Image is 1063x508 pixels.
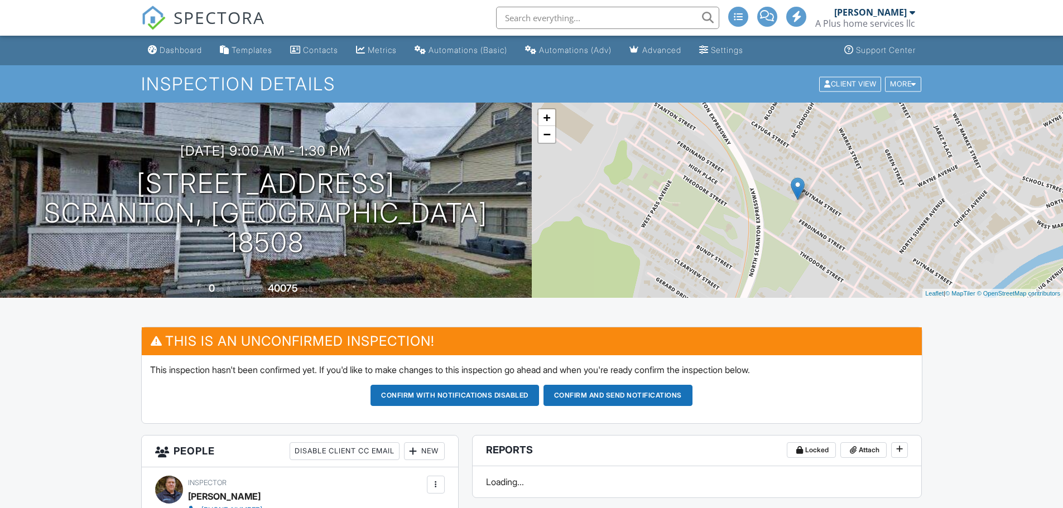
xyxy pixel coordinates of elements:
a: Zoom in [538,109,555,126]
a: Automations (Basic) [410,40,512,61]
button: Confirm and send notifications [543,385,692,406]
div: | [922,289,1063,298]
span: Lot Size [243,285,266,293]
div: [PERSON_NAME] [188,488,261,505]
div: 0 [209,282,215,294]
a: © OpenStreetMap contributors [977,290,1060,297]
div: Disable Client CC Email [290,442,400,460]
a: Templates [215,40,277,61]
a: Contacts [286,40,343,61]
div: Metrics [368,45,397,55]
div: Templates [232,45,272,55]
div: [PERSON_NAME] [834,7,907,18]
div: Advanced [642,45,681,55]
a: © MapTiler [945,290,975,297]
img: The Best Home Inspection Software - Spectora [141,6,166,30]
div: Automations (Adv) [539,45,612,55]
div: Dashboard [160,45,202,55]
div: New [404,442,445,460]
a: Leaflet [925,290,944,297]
a: Settings [695,40,748,61]
button: Confirm with notifications disabled [371,385,539,406]
span: sq.ft. [300,285,314,293]
h1: [STREET_ADDRESS] Scranton, [GEOGRAPHIC_DATA] 18508 [18,169,514,257]
div: Contacts [303,45,338,55]
div: More [885,76,921,91]
a: Support Center [840,40,920,61]
div: Automations (Basic) [429,45,507,55]
span: SPECTORA [174,6,265,29]
a: Advanced [625,40,686,61]
h1: Inspection Details [141,74,922,94]
h3: [DATE] 9:00 am - 1:30 pm [180,143,351,158]
div: A Plus home services llc [815,18,915,29]
div: Client View [819,76,881,91]
a: SPECTORA [141,15,265,38]
p: This inspection hasn't been confirmed yet. If you'd like to make changes to this inspection go ah... [150,364,913,376]
h3: People [142,436,458,467]
span: sq. ft. [217,285,232,293]
a: Zoom out [538,126,555,143]
a: Metrics [352,40,401,61]
span: Inspector [188,478,227,487]
a: Dashboard [143,40,206,61]
div: Support Center [856,45,916,55]
input: Search everything... [496,7,719,29]
h3: This is an Unconfirmed Inspection! [142,327,922,355]
a: Client View [818,79,884,88]
div: 40075 [268,282,298,294]
a: Automations (Advanced) [521,40,616,61]
div: Settings [711,45,743,55]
